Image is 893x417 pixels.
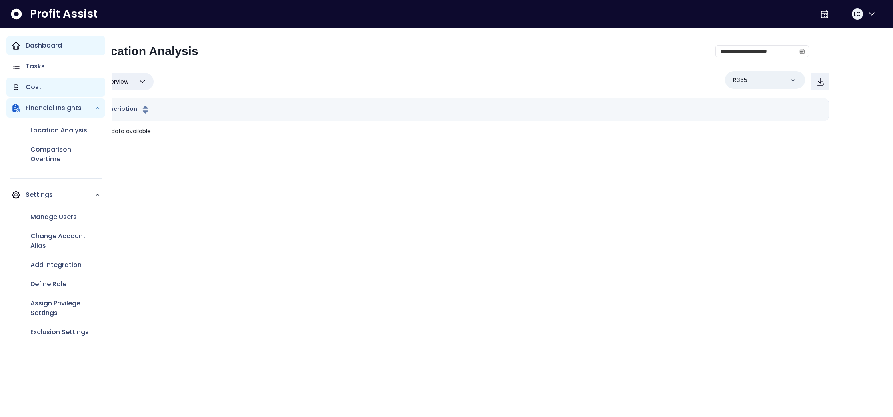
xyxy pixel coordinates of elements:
[30,7,98,21] span: Profit Assist
[30,299,100,318] p: Assign Privilege Settings
[102,127,822,136] p: No data available
[854,10,861,18] span: LC
[102,77,128,86] span: Overview
[26,103,95,113] p: Financial Insights
[30,279,66,289] p: Define Role
[30,327,89,337] p: Exclusion Settings
[26,190,95,200] p: Settings
[26,82,42,92] p: Cost
[30,231,100,251] p: Change Account Alias
[30,212,77,222] p: Manage Users
[30,260,82,270] p: Add Integration
[96,44,198,58] h2: Location Analysis
[26,41,62,50] p: Dashboard
[799,48,805,54] svg: calendar
[30,145,100,164] p: Comparison Overtime
[26,62,45,71] p: Tasks
[733,76,747,84] p: R365
[102,105,150,114] button: Description
[30,126,87,135] p: Location Analysis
